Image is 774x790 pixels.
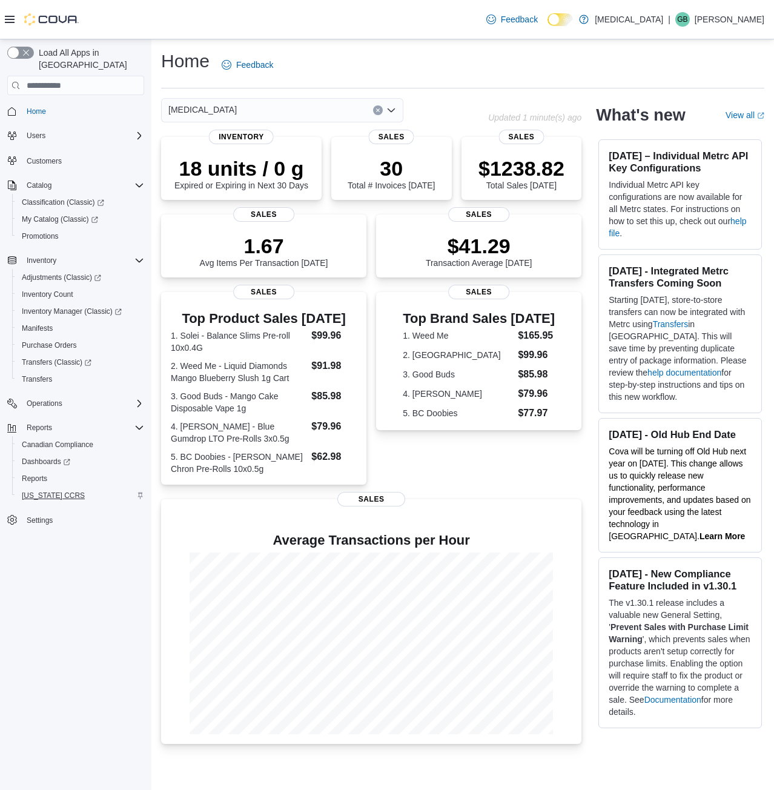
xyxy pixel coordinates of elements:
a: View allExternal link [726,110,764,120]
a: Transfers [17,372,57,387]
button: Operations [22,396,67,411]
nav: Complex example [7,98,144,560]
dd: $79.96 [311,419,357,434]
span: Operations [22,396,144,411]
p: [MEDICAL_DATA] [595,12,663,27]
dt: 2. [GEOGRAPHIC_DATA] [403,349,513,361]
button: Reports [22,420,57,435]
dd: $91.98 [311,359,357,373]
span: Sales [369,130,414,144]
span: Sales [233,285,295,299]
h3: Top Product Sales [DATE] [171,311,357,326]
a: Manifests [17,321,58,336]
span: Sales [498,130,544,144]
div: Glen Byrne [675,12,690,27]
button: Customers [2,151,149,169]
a: Inventory Count [17,287,78,302]
button: Reports [2,419,149,436]
a: Classification (Classic) [12,194,149,211]
p: The v1.30.1 release includes a valuable new General Setting, ' ', which prevents sales when produ... [609,597,752,718]
span: Dashboards [17,454,144,469]
a: My Catalog (Classic) [17,212,103,227]
a: Transfers [653,319,689,329]
span: Users [27,131,45,141]
a: Purchase Orders [17,338,82,353]
a: Inventory Manager (Classic) [12,303,149,320]
a: Learn More [700,531,745,541]
a: help file [609,216,746,238]
span: Inventory Count [22,290,73,299]
dd: $165.95 [518,328,555,343]
button: Catalog [22,178,56,193]
a: Documentation [644,695,701,705]
p: $1238.82 [478,156,564,181]
svg: External link [757,112,764,119]
span: Reports [17,471,144,486]
a: Feedback [217,53,278,77]
span: Reports [22,474,47,483]
span: Purchase Orders [22,340,77,350]
span: Home [22,104,144,119]
h3: [DATE] - New Compliance Feature Included in v1.30.1 [609,568,752,592]
span: Settings [22,513,144,528]
dt: 1. Weed Me [403,330,513,342]
p: $41.29 [426,234,532,258]
span: Promotions [22,231,59,241]
a: My Catalog (Classic) [12,211,149,228]
p: | [668,12,670,27]
a: Reports [17,471,52,486]
strong: Prevent Sales with Purchase Limit Warning [609,622,749,644]
p: 18 units / 0 g [174,156,308,181]
h1: Home [161,49,210,73]
span: Transfers [22,374,52,384]
span: Inventory Count [17,287,144,302]
span: Manifests [22,324,53,333]
h3: Top Brand Sales [DATE] [403,311,555,326]
button: Promotions [12,228,149,245]
span: GB [677,12,687,27]
button: Manifests [12,320,149,337]
dt: 5. BC Doobies - [PERSON_NAME] Chron Pre-Rolls 10x0.5g [171,451,306,475]
button: Reports [12,470,149,487]
dt: 5. BC Doobies [403,407,513,419]
span: Classification (Classic) [22,198,104,207]
dd: $77.97 [518,406,555,420]
span: Feedback [236,59,273,71]
a: Promotions [17,229,64,244]
button: Canadian Compliance [12,436,149,453]
a: Canadian Compliance [17,437,98,452]
span: [US_STATE] CCRS [22,491,85,500]
input: Dark Mode [547,13,573,26]
button: [US_STATE] CCRS [12,487,149,504]
a: [US_STATE] CCRS [17,488,90,503]
dt: 3. Good Buds - Mango Cake Disposable Vape 1g [171,390,306,414]
button: Settings [2,511,149,529]
span: Inventory [22,253,144,268]
p: 1.67 [200,234,328,258]
a: Transfers (Classic) [12,354,149,371]
button: Open list of options [386,105,396,115]
a: Feedback [481,7,543,32]
span: Settings [27,516,53,525]
span: Inventory [27,256,56,265]
p: Starting [DATE], store-to-store transfers can now be integrated with Metrc using in [GEOGRAPHIC_D... [609,294,752,403]
div: Transaction Average [DATE] [426,234,532,268]
span: Transfers [17,372,144,387]
dd: $62.98 [311,450,357,464]
dt: 2. Weed Me - Liquid Diamonds Mango Blueberry Slush 1g Cart [171,360,306,384]
button: Inventory [2,252,149,269]
span: Reports [27,423,52,433]
dd: $85.98 [311,389,357,403]
span: Washington CCRS [17,488,144,503]
button: Users [2,127,149,144]
dd: $85.98 [518,367,555,382]
span: Customers [22,153,144,168]
span: Customers [27,156,62,166]
h2: What's new [596,105,685,125]
span: Adjustments (Classic) [17,270,144,285]
span: Purchase Orders [17,338,144,353]
span: Cova will be turning off Old Hub next year on [DATE]. This change allows us to quickly release ne... [609,446,750,541]
img: Cova [24,13,79,25]
span: My Catalog (Classic) [17,212,144,227]
span: Catalog [22,178,144,193]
